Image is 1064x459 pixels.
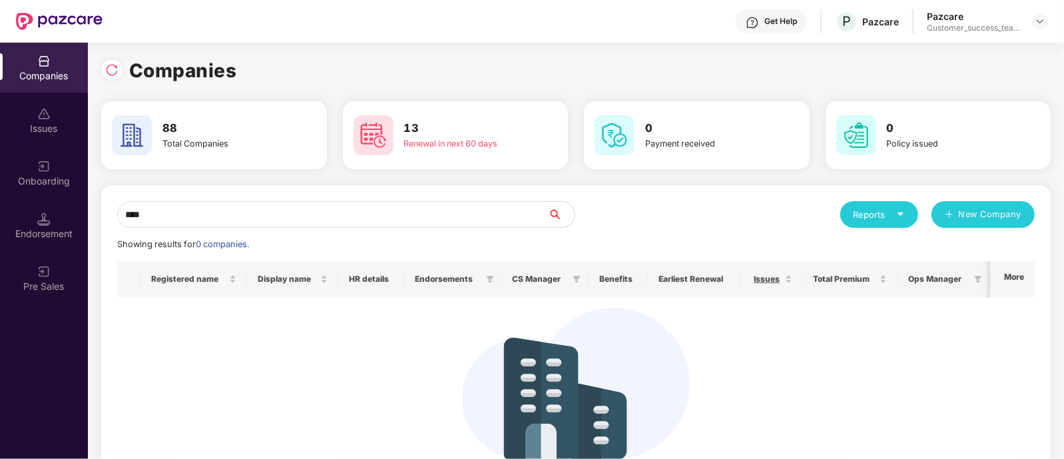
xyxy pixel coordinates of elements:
img: svg+xml;base64,PHN2ZyB3aWR0aD0iMjAiIGhlaWdodD0iMjAiIHZpZXdCb3g9IjAgMCAyMCAyMCIgZmlsbD0ibm9uZSIgeG... [37,160,51,173]
div: Reports [854,208,905,221]
img: svg+xml;base64,PHN2ZyBpZD0iSXNzdWVzX2Rpc2FibGVkIiB4bWxucz0iaHR0cDovL3d3dy53My5vcmcvMjAwMC9zdmciIH... [37,107,51,121]
div: Total Companies [162,137,277,151]
div: Payment received [645,137,760,151]
span: Registered name [151,274,226,284]
h3: 13 [404,120,519,137]
th: Total Premium [803,261,898,297]
div: Pazcare [927,10,1020,23]
div: Policy issued [887,137,1001,151]
img: svg+xml;base64,PHN2ZyB3aWR0aD0iMjAiIGhlaWdodD0iMjAiIHZpZXdCb3g9IjAgMCAyMCAyMCIgZmlsbD0ibm9uZSIgeG... [37,265,51,278]
span: Showing results for [117,239,249,249]
img: svg+xml;base64,PHN2ZyBpZD0iRHJvcGRvd24tMzJ4MzIiIHhtbG5zPSJodHRwOi8vd3d3LnczLm9yZy8yMDAwL3N2ZyIgd2... [1035,16,1045,27]
span: Total Premium [814,274,878,284]
button: plusNew Company [931,201,1035,228]
div: Customer_success_team_lead [927,23,1020,33]
h3: 0 [887,120,1001,137]
span: Display name [258,274,318,284]
span: plus [945,210,953,221]
span: caret-down [896,210,905,219]
img: New Pazcare Logo [16,13,103,30]
img: svg+xml;base64,PHN2ZyBpZD0iSGVscC0zMngzMiIgeG1sbnM9Imh0dHA6Ly93d3cudzMub3JnLzIwMDAvc3ZnIiB3aWR0aD... [746,16,759,29]
div: Get Help [764,16,797,27]
h3: 0 [645,120,760,137]
img: svg+xml;base64,PHN2ZyB4bWxucz0iaHR0cDovL3d3dy53My5vcmcvMjAwMC9zdmciIHdpZHRoPSI2MCIgaGVpZ2h0PSI2MC... [354,115,394,155]
img: svg+xml;base64,PHN2ZyB4bWxucz0iaHR0cDovL3d3dy53My5vcmcvMjAwMC9zdmciIHdpZHRoPSI2MCIgaGVpZ2h0PSI2MC... [112,115,152,155]
span: filter [974,275,982,283]
div: Pazcare [862,15,899,28]
span: P [842,13,851,29]
span: filter [971,271,985,287]
img: svg+xml;base64,PHN2ZyB3aWR0aD0iMTQuNSIgaGVpZ2h0PSIxNC41IiB2aWV3Qm94PSIwIDAgMTYgMTYiIGZpbGw9Im5vbm... [37,213,51,226]
span: New Company [959,208,1022,221]
span: Issues [752,274,782,284]
span: filter [573,275,581,283]
th: Issues [741,261,803,297]
button: search [547,201,575,228]
th: Registered name [140,261,247,297]
img: svg+xml;base64,PHN2ZyB4bWxucz0iaHR0cDovL3d3dy53My5vcmcvMjAwMC9zdmciIHdpZHRoPSI2MCIgaGVpZ2h0PSI2MC... [836,115,876,155]
span: Endorsements [415,274,481,284]
img: svg+xml;base64,PHN2ZyBpZD0iUmVsb2FkLTMyeDMyIiB4bWxucz0iaHR0cDovL3d3dy53My5vcmcvMjAwMC9zdmciIHdpZH... [105,63,119,77]
span: 0 companies. [196,239,249,249]
span: filter [486,275,494,283]
th: Display name [247,261,338,297]
h3: 88 [162,120,277,137]
span: search [547,209,575,220]
span: filter [570,271,583,287]
th: HR details [338,261,405,297]
h1: Companies [129,56,237,85]
div: Renewal in next 60 days [404,137,519,151]
img: svg+xml;base64,PHN2ZyBpZD0iQ29tcGFuaWVzIiB4bWxucz0iaHR0cDovL3d3dy53My5vcmcvMjAwMC9zdmciIHdpZHRoPS... [37,55,51,68]
span: filter [483,271,497,287]
span: Ops Manager [908,274,968,284]
th: Benefits [589,261,648,297]
img: svg+xml;base64,PHN2ZyB4bWxucz0iaHR0cDovL3d3dy53My5vcmcvMjAwMC9zdmciIHdpZHRoPSI2MCIgaGVpZ2h0PSI2MC... [595,115,635,155]
th: Earliest Renewal [648,261,741,297]
th: More [990,261,1035,297]
span: CS Manager [513,274,568,284]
